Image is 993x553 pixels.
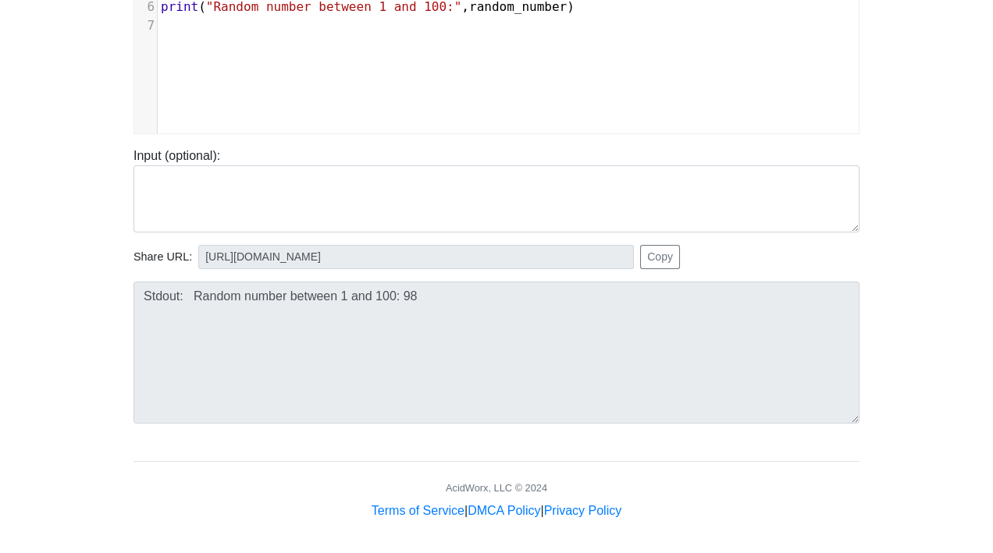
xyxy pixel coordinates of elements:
[372,502,621,520] div: | |
[640,245,680,269] button: Copy
[468,504,540,517] a: DMCA Policy
[134,16,157,35] div: 7
[133,249,192,266] span: Share URL:
[446,480,547,495] div: AcidWorx, LLC © 2024
[122,147,871,232] div: Input (optional):
[544,504,622,517] a: Privacy Policy
[372,504,464,517] a: Terms of Service
[198,245,634,269] input: No share available yet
